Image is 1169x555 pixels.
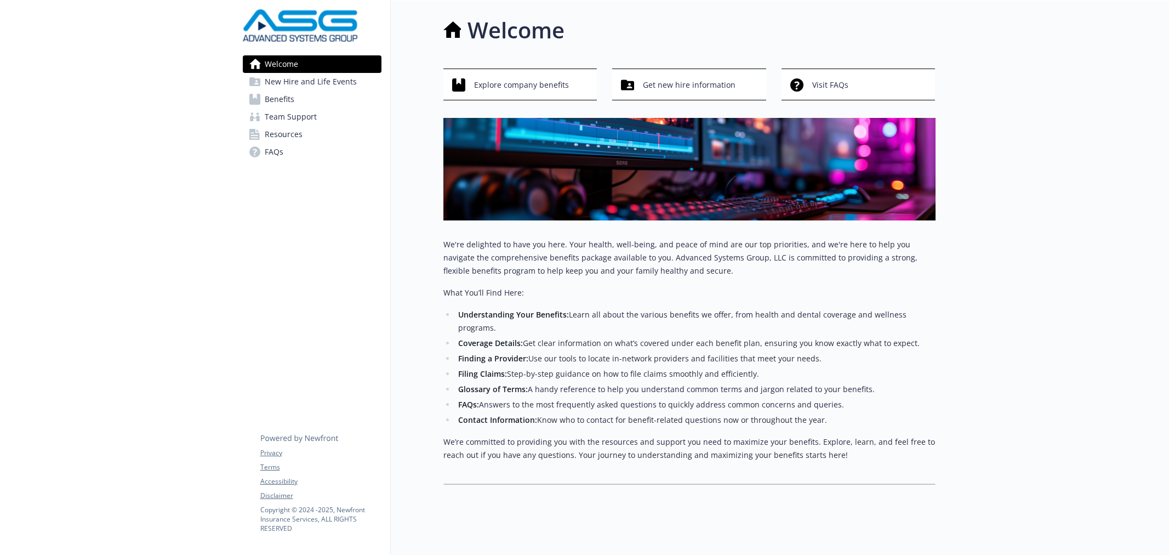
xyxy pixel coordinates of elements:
[455,352,936,365] li: Use our tools to locate in-network providers and facilities that meet your needs.
[265,55,298,73] span: Welcome
[458,415,537,425] strong: Contact Information:
[443,69,597,100] button: Explore company benefits
[467,14,564,47] h1: Welcome
[458,309,569,320] strong: Understanding Your Benefits:
[260,491,381,501] a: Disclaimer
[643,75,735,95] span: Get new hire information
[458,353,528,364] strong: Finding a Provider:
[458,369,507,379] strong: Filing Claims:
[612,69,766,100] button: Get new hire information
[812,75,848,95] span: Visit FAQs
[260,462,381,472] a: Terms
[458,338,523,348] strong: Coverage Details:
[782,69,936,100] button: Visit FAQs
[265,126,303,143] span: Resources
[260,505,381,533] p: Copyright © 2024 - 2025 , Newfront Insurance Services, ALL RIGHTS RESERVED
[455,337,936,350] li: Get clear information on what’s covered under each benefit plan, ensuring you know exactly what t...
[260,448,381,458] a: Privacy
[474,75,569,95] span: Explore company benefits
[243,73,381,90] a: New Hire and Life Events
[443,286,936,299] p: What You’ll Find Here:
[458,384,528,394] strong: Glossary of Terms:
[458,399,479,410] strong: FAQs:
[243,55,381,73] a: Welcome
[243,143,381,161] a: FAQs
[455,308,936,335] li: Learn all about the various benefits we offer, from health and dental coverage and wellness progr...
[455,367,936,381] li: Step-by-step guidance on how to file claims smoothly and efficiently.
[260,477,381,486] a: Accessibility
[455,414,936,427] li: Know who to contact for benefit-related questions now or throughout the year.
[265,108,317,126] span: Team Support
[265,90,294,108] span: Benefits
[265,143,283,161] span: FAQs
[243,126,381,143] a: Resources
[455,383,936,396] li: A handy reference to help you understand common terms and jargon related to your benefits.
[243,90,381,108] a: Benefits
[443,435,936,462] p: We’re committed to providing you with the resources and support you need to maximize your benefit...
[243,108,381,126] a: Team Support
[455,398,936,411] li: Answers to the most frequently asked questions to quickly address common concerns and queries.
[443,238,936,277] p: We're delighted to have you here. Your health, well-being, and peace of mind are our top prioriti...
[265,73,357,90] span: New Hire and Life Events
[443,118,936,220] img: overview page banner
